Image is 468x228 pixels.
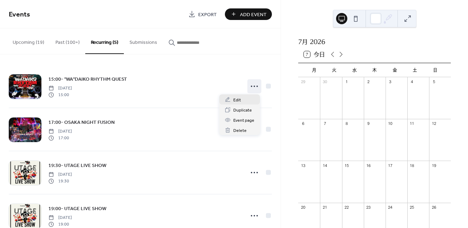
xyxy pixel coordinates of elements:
span: [DATE] [48,172,72,178]
div: 8 [344,121,349,126]
div: 25 [409,205,415,210]
span: 19:00 [48,221,72,227]
div: 7月 2026 [298,38,451,46]
span: 19:30 [48,178,72,184]
div: 17 [388,163,393,168]
span: [DATE] [48,215,72,221]
div: 土 [405,63,425,77]
span: Event page [233,117,254,124]
div: 7 [322,121,327,126]
a: Export [183,8,222,20]
span: 19:30- UTAGE LIVE SHOW [48,162,106,169]
button: 7今日 [301,49,327,59]
div: 日 [425,63,445,77]
div: 4 [409,79,415,85]
div: 13 [300,163,306,168]
div: 26 [431,205,436,210]
div: 5 [431,79,436,85]
div: 22 [344,205,349,210]
div: 14 [322,163,327,168]
button: Past (100+) [50,28,85,53]
div: 月 [304,63,324,77]
div: 29 [300,79,306,85]
div: 2 [366,79,371,85]
div: 金 [385,63,405,77]
span: Duplicate [233,107,252,114]
span: Delete [233,127,247,134]
div: 15 [344,163,349,168]
a: 15:00- "WA"DAIKO RHYTHM QUEST [48,75,127,83]
div: 23 [366,205,371,210]
div: 16 [366,163,371,168]
span: 15:00 [48,92,72,98]
span: Add Event [240,11,267,18]
div: 10 [388,121,393,126]
div: 21 [322,205,327,210]
button: Add Event [225,8,272,20]
span: 19:00- UTAGE LIVE SHOW [48,205,106,213]
div: 6 [300,121,306,126]
div: 火 [324,63,345,77]
span: 17:00- OSAKA NIGHT FUSION [48,119,115,126]
div: 木 [365,63,385,77]
span: [DATE] [48,128,72,135]
div: 11 [409,121,415,126]
span: [DATE] [48,85,72,92]
div: 20 [300,205,306,210]
div: 24 [388,205,393,210]
div: 9 [366,121,371,126]
div: 12 [431,121,436,126]
span: Export [198,11,217,18]
span: 17:00 [48,135,72,141]
div: 18 [409,163,415,168]
button: Submissions [124,28,163,53]
a: 19:30- UTAGE LIVE SHOW [48,161,106,169]
span: 15:00- "WA"DAIKO RHYTHM QUEST [48,76,127,83]
div: 30 [322,79,327,85]
div: 3 [388,79,393,85]
div: 19 [431,163,436,168]
span: Edit [233,96,241,104]
div: 水 [344,63,365,77]
a: 17:00- OSAKA NIGHT FUSION [48,118,115,126]
a: 19:00- UTAGE LIVE SHOW [48,204,106,213]
div: 1 [344,79,349,85]
button: Recurring (5) [85,28,124,54]
button: Upcoming (19) [7,28,50,53]
span: Events [9,8,30,21]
